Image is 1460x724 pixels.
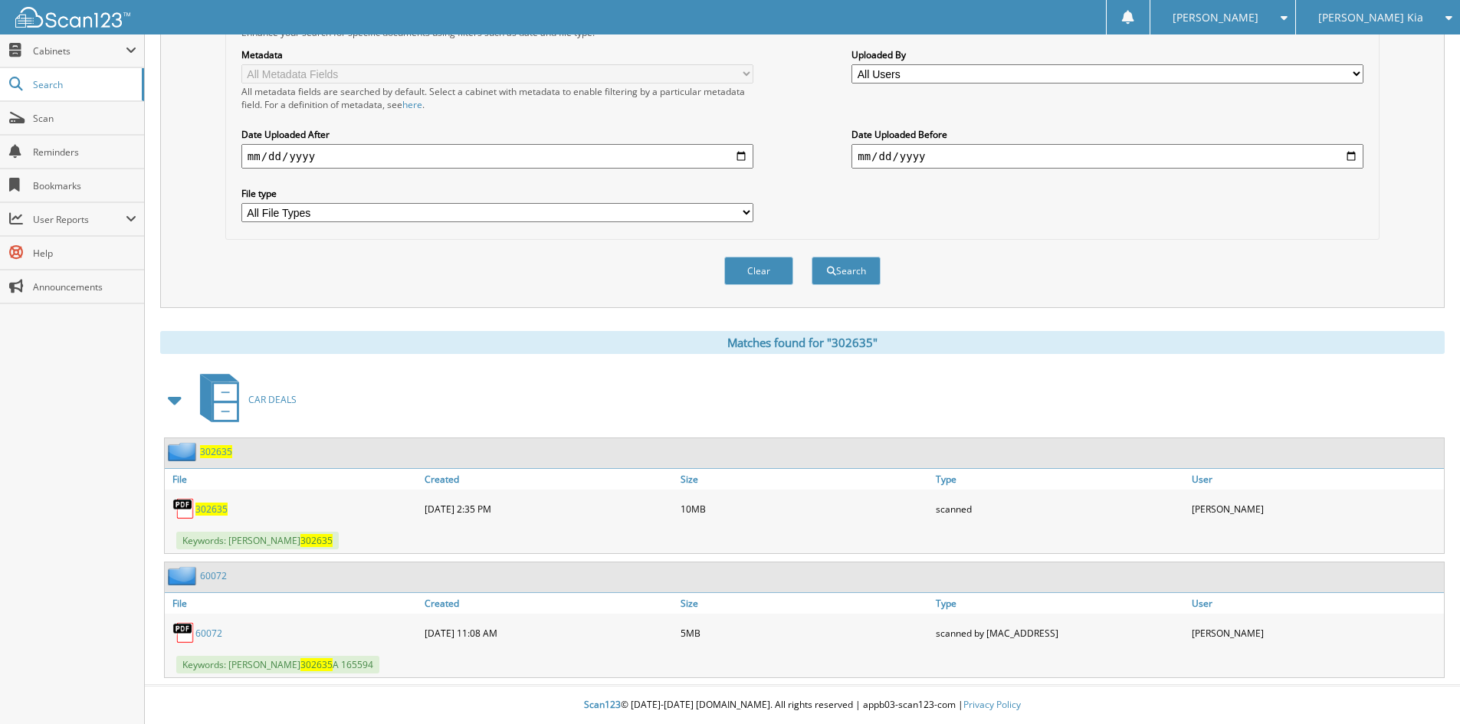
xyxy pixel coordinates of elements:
[421,593,677,614] a: Created
[724,257,793,285] button: Clear
[241,128,753,141] label: Date Uploaded After
[241,144,753,169] input: start
[33,112,136,125] span: Scan
[1188,618,1444,648] div: [PERSON_NAME]
[1173,13,1258,22] span: [PERSON_NAME]
[851,144,1363,169] input: end
[1318,13,1423,22] span: [PERSON_NAME] Kia
[932,618,1188,648] div: scanned by [MAC_ADDRESS]
[160,331,1445,354] div: Matches found for "302635"
[15,7,130,28] img: scan123-logo-white.svg
[172,497,195,520] img: PDF.png
[33,280,136,293] span: Announcements
[963,698,1021,711] a: Privacy Policy
[195,503,228,516] a: 302635
[932,593,1188,614] a: Type
[165,469,421,490] a: File
[176,656,379,673] span: Keywords: [PERSON_NAME] A 165594
[932,493,1188,524] div: scanned
[402,98,422,111] a: here
[300,658,333,671] span: 302635
[33,179,136,192] span: Bookmarks
[200,445,232,458] a: 302635
[168,566,200,585] img: folder2.png
[677,469,933,490] a: Size
[851,48,1363,61] label: Uploaded By
[241,85,753,111] div: All metadata fields are searched by default. Select a cabinet with metadata to enable filtering b...
[195,627,222,640] a: 60072
[300,534,333,547] span: 302635
[33,78,134,91] span: Search
[677,493,933,524] div: 10MB
[200,569,227,582] a: 60072
[1188,493,1444,524] div: [PERSON_NAME]
[851,128,1363,141] label: Date Uploaded Before
[1188,593,1444,614] a: User
[241,187,753,200] label: File type
[165,593,421,614] a: File
[33,146,136,159] span: Reminders
[172,621,195,644] img: PDF.png
[33,213,126,226] span: User Reports
[1188,469,1444,490] a: User
[145,686,1460,724] div: © [DATE]-[DATE] [DOMAIN_NAME]. All rights reserved | appb03-scan123-com |
[191,369,297,430] a: CAR DEALS
[33,44,126,57] span: Cabinets
[677,618,933,648] div: 5MB
[241,48,753,61] label: Metadata
[421,618,677,648] div: [DATE] 11:08 AM
[248,393,297,406] span: CAR DEALS
[168,442,200,461] img: folder2.png
[176,532,339,549] span: Keywords: [PERSON_NAME]
[421,469,677,490] a: Created
[932,469,1188,490] a: Type
[677,593,933,614] a: Size
[812,257,881,285] button: Search
[421,493,677,524] div: [DATE] 2:35 PM
[584,698,621,711] span: Scan123
[33,247,136,260] span: Help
